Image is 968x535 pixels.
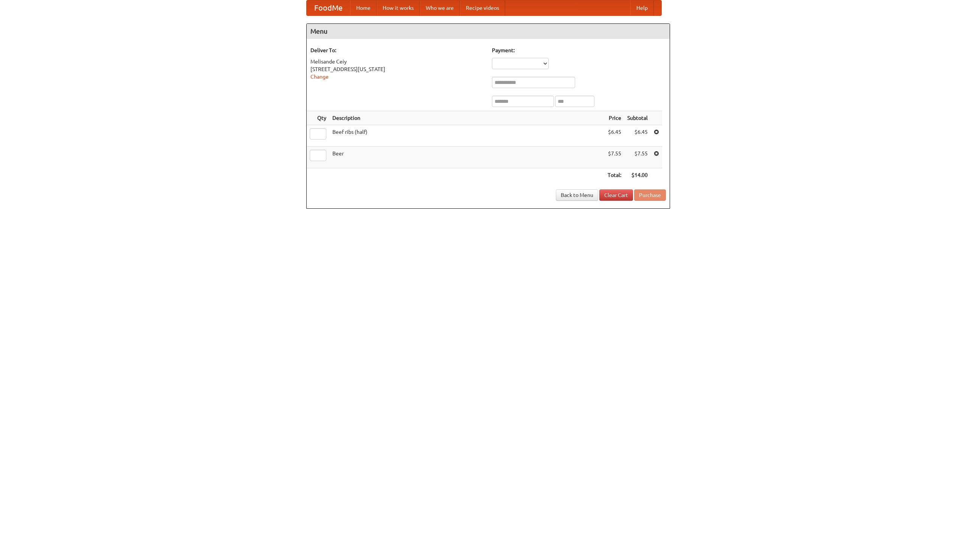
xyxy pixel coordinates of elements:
td: $6.45 [605,125,624,147]
a: Clear Cart [599,189,633,201]
a: Who we are [420,0,460,16]
td: $7.55 [624,147,651,168]
div: [STREET_ADDRESS][US_STATE] [310,65,484,73]
th: Total: [605,168,624,182]
th: Subtotal [624,111,651,125]
h5: Deliver To: [310,47,484,54]
a: Change [310,74,329,80]
div: Melisande Ceiy [310,58,484,65]
a: Help [630,0,654,16]
td: Beer [329,147,605,168]
button: Purchase [634,189,666,201]
td: $6.45 [624,125,651,147]
a: Home [350,0,377,16]
td: Beef ribs (half) [329,125,605,147]
h4: Menu [307,24,670,39]
th: $14.00 [624,168,651,182]
th: Price [605,111,624,125]
h5: Payment: [492,47,666,54]
th: Qty [307,111,329,125]
a: How it works [377,0,420,16]
a: Back to Menu [556,189,598,201]
a: Recipe videos [460,0,505,16]
a: FoodMe [307,0,350,16]
th: Description [329,111,605,125]
td: $7.55 [605,147,624,168]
